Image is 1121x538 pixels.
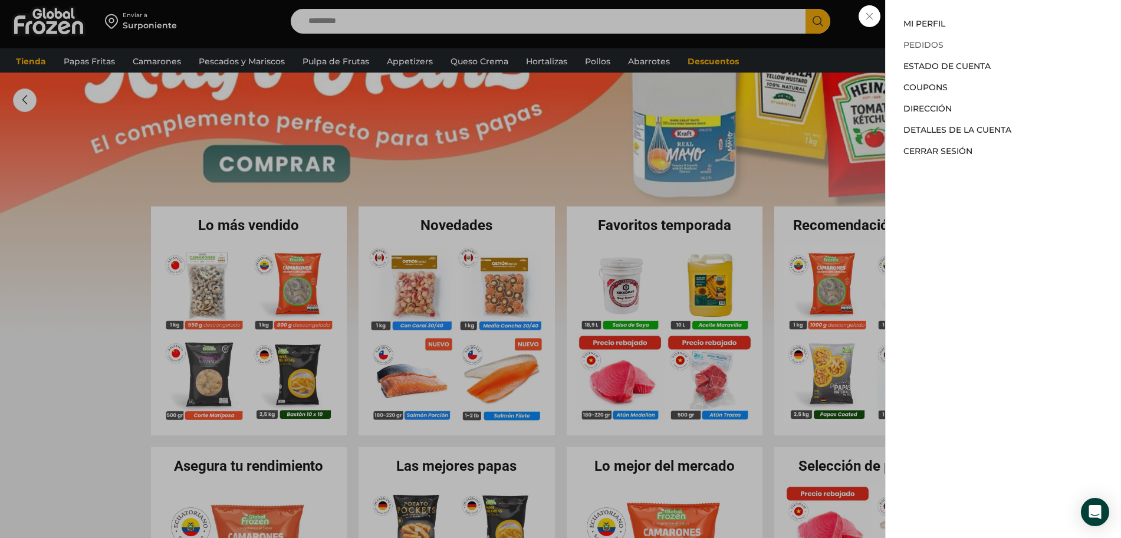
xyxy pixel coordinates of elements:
[903,18,945,29] a: Mi perfil
[1081,498,1109,526] div: Open Intercom Messenger
[903,40,944,50] a: Pedidos
[903,124,1011,135] a: Detalles de la cuenta
[903,103,952,114] a: Dirección
[903,146,972,156] a: Cerrar sesión
[903,82,948,93] a: Coupons
[903,61,991,71] a: Estado de Cuenta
